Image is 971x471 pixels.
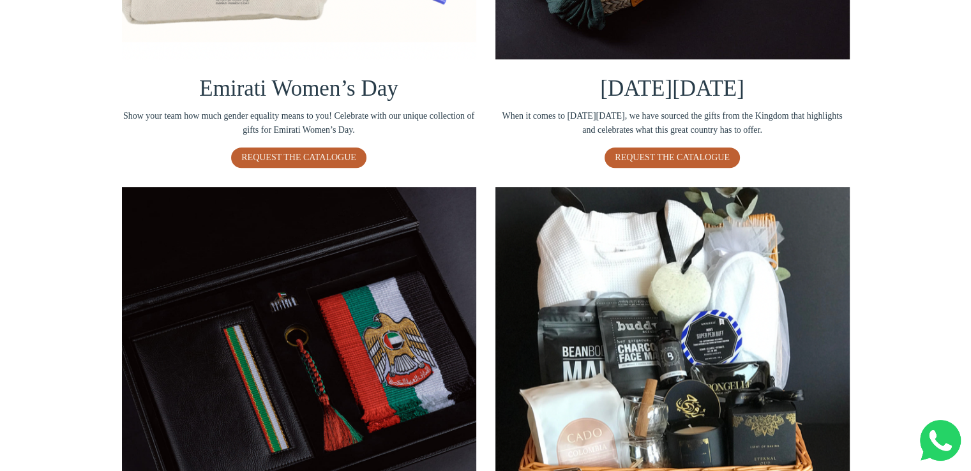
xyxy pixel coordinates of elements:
span: Show your team how much gender equality means to you! Celebrate with our unique collection of gif... [122,109,476,138]
span: REQUEST THE CATALOGUE [615,153,730,162]
span: Emirati Women’s Day [199,76,398,101]
span: Last name [364,1,405,11]
a: REQUEST THE CATALOGUE [231,147,366,168]
a: REQUEST THE CATALOGUE [605,147,740,168]
span: [DATE][DATE] [600,76,744,101]
img: Whatsapp [920,420,961,461]
span: Number of gifts [364,106,425,116]
span: When it comes to [DATE][DATE], we have sourced the gifts from the Kingdom that highlights and cel... [495,109,850,138]
span: Company name [364,54,427,64]
span: REQUEST THE CATALOGUE [241,153,356,162]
